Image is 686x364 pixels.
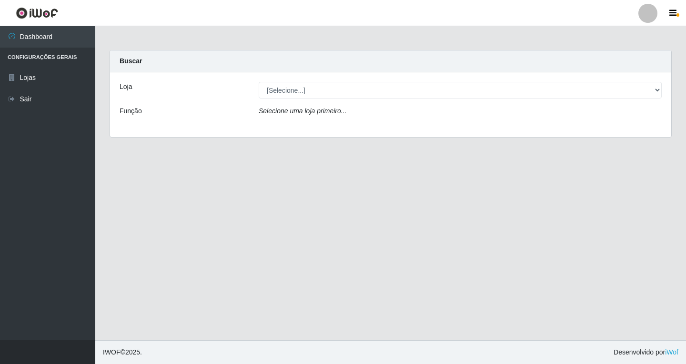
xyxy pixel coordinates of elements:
[665,348,678,356] a: iWof
[16,7,58,19] img: CoreUI Logo
[103,347,142,357] span: © 2025 .
[103,348,121,356] span: IWOF
[614,347,678,357] span: Desenvolvido por
[120,57,142,65] strong: Buscar
[120,106,142,116] label: Função
[259,107,346,115] i: Selecione uma loja primeiro...
[120,82,132,92] label: Loja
